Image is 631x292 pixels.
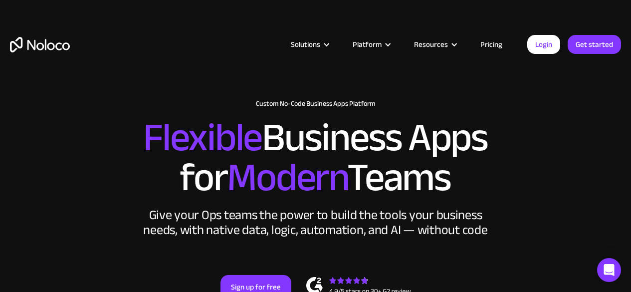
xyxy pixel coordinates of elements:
h2: Business Apps for Teams [10,118,621,198]
div: Open Intercom Messenger [597,258,621,282]
div: Solutions [278,38,340,51]
span: Flexible [143,100,262,175]
a: Get started [568,35,621,54]
div: Resources [402,38,468,51]
a: home [10,37,70,52]
div: Solutions [291,38,320,51]
a: Pricing [468,38,515,51]
div: Platform [353,38,382,51]
div: Platform [340,38,402,51]
span: Modern [227,140,347,215]
div: Give your Ops teams the power to build the tools your business needs, with native data, logic, au... [141,208,490,238]
h1: Custom No-Code Business Apps Platform [10,100,621,108]
div: Resources [414,38,448,51]
a: Login [527,35,560,54]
